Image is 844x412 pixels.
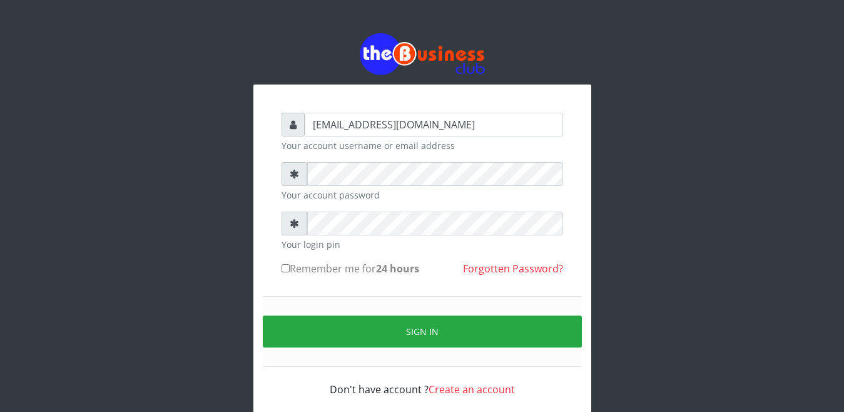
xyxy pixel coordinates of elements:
[282,261,419,276] label: Remember me for
[282,264,290,272] input: Remember me for24 hours
[376,262,419,276] b: 24 hours
[263,316,582,348] button: Sign in
[282,367,563,397] div: Don't have account ?
[429,383,515,396] a: Create an account
[282,139,563,152] small: Your account username or email address
[305,113,563,136] input: Username or email address
[282,188,563,202] small: Your account password
[463,262,563,276] a: Forgotten Password?
[282,238,563,251] small: Your login pin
